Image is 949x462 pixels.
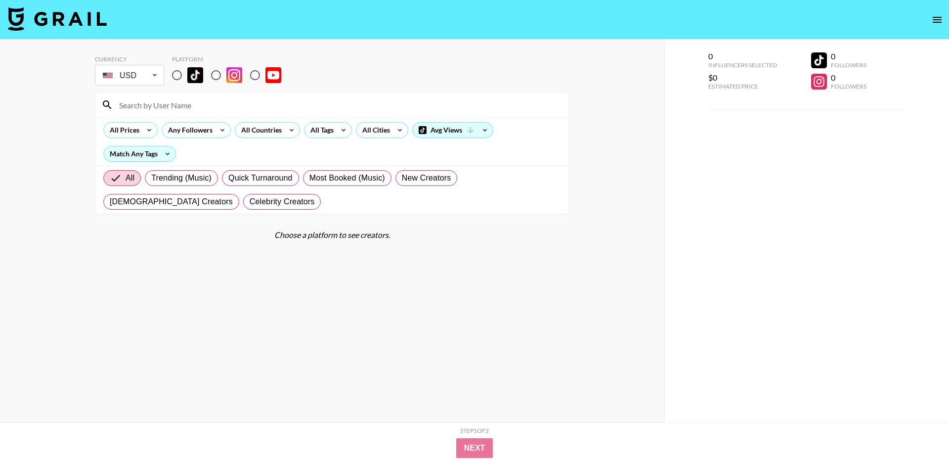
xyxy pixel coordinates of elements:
img: TikTok [187,67,203,83]
div: All Prices [104,123,141,138]
span: [DEMOGRAPHIC_DATA] Creators [110,196,233,208]
span: Quick Turnaround [228,172,293,184]
div: Platform [172,55,289,63]
span: Celebrity Creators [250,196,315,208]
img: YouTube [265,67,281,83]
div: All Cities [356,123,392,138]
div: All Tags [304,123,336,138]
span: Trending (Music) [151,172,212,184]
div: 0 [831,51,866,61]
div: Influencers Selected [708,61,777,69]
div: USD [97,67,162,84]
img: Instagram [226,67,242,83]
span: Most Booked (Music) [309,172,385,184]
div: Currency [95,55,164,63]
span: All [126,172,134,184]
div: All Countries [235,123,284,138]
button: open drawer [927,10,947,30]
div: Followers [831,61,866,69]
img: Grail Talent [8,7,107,31]
div: 0 [708,51,777,61]
iframe: Drift Widget Chat Controller [900,413,937,450]
div: Choose a platform to see creators. [95,230,569,240]
button: Next [456,438,493,458]
div: Any Followers [162,123,215,138]
input: Search by User Name [113,97,563,113]
div: $0 [708,73,777,83]
div: Step 1 of 2 [460,427,489,434]
div: Avg Views [413,123,493,138]
div: Estimated Price [708,83,777,90]
div: Followers [831,83,866,90]
span: New Creators [402,172,451,184]
div: Match Any Tags [104,146,175,161]
div: 0 [831,73,866,83]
